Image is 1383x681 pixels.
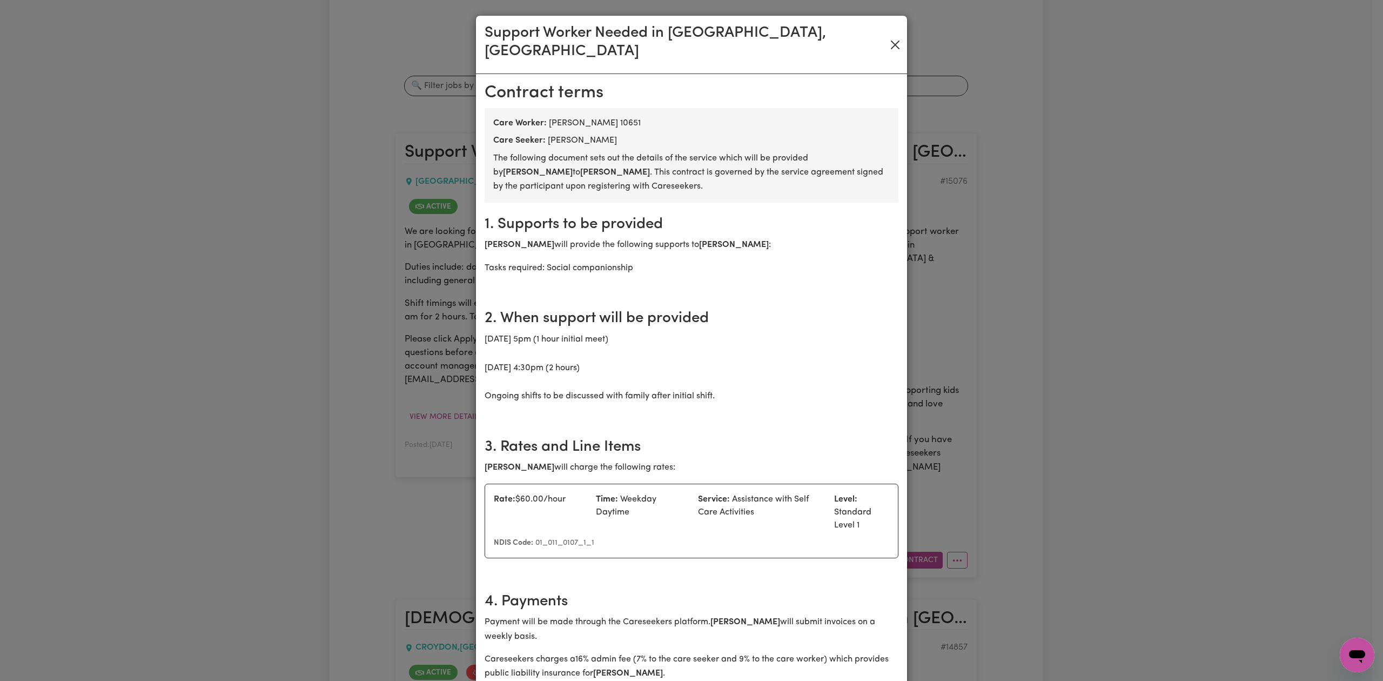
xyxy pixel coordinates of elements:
div: $ 60.00 /hour [487,493,589,532]
div: [PERSON_NAME] 10651 [493,117,890,130]
div: Weekday Daytime [589,493,691,532]
div: Assistance with Self Care Activities [691,493,828,532]
b: [PERSON_NAME] [580,168,650,177]
p: Tasks required: Social companionship [485,261,898,275]
p: will charge the following rates: [485,460,898,475]
strong: Rate: [494,495,515,504]
p: [DATE] 5pm (1 hour initial meet) [DATE] 4:30pm (2 hours) Ongoing shifts to be discussed with fami... [485,332,898,404]
h2: 4. Payments [485,593,898,611]
div: Standard Level 1 [828,493,896,532]
h3: Support Worker Needed in [GEOGRAPHIC_DATA], [GEOGRAPHIC_DATA] [485,24,887,61]
b: [PERSON_NAME] [699,241,769,249]
b: [PERSON_NAME] [485,241,554,249]
b: [PERSON_NAME] [485,463,554,472]
h2: 3. Rates and Line Items [485,438,898,457]
b: [PERSON_NAME] [593,669,663,678]
strong: Time: [596,495,618,504]
button: Close [887,36,903,54]
strong: Service: [698,495,730,504]
strong: NDIS Code: [494,539,533,547]
b: [PERSON_NAME] [710,618,780,626]
p: will provide the following supports to : [485,238,898,252]
h2: 1. Supports to be provided [485,216,898,234]
iframe: Button to launch messaging window [1340,638,1374,672]
strong: Level: [834,495,857,504]
h2: 2. When support will be provided [485,310,898,328]
div: [PERSON_NAME] [493,134,890,147]
h2: Contract terms [485,83,898,103]
p: Payment will be made through the Careseekers platform. will submit invoices on a weekly basis. [485,615,898,644]
small: 01_011_0107_1_1 [494,539,594,547]
p: Careseekers charges a 16 % admin fee ( 7 % to the care seeker and 9% to the care worker) which pr... [485,652,898,681]
b: Care Seeker: [493,136,546,145]
p: The following document sets out the details of the service which will be provided by to . This co... [493,151,890,194]
b: [PERSON_NAME] [503,168,573,177]
b: Care Worker: [493,119,547,128]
